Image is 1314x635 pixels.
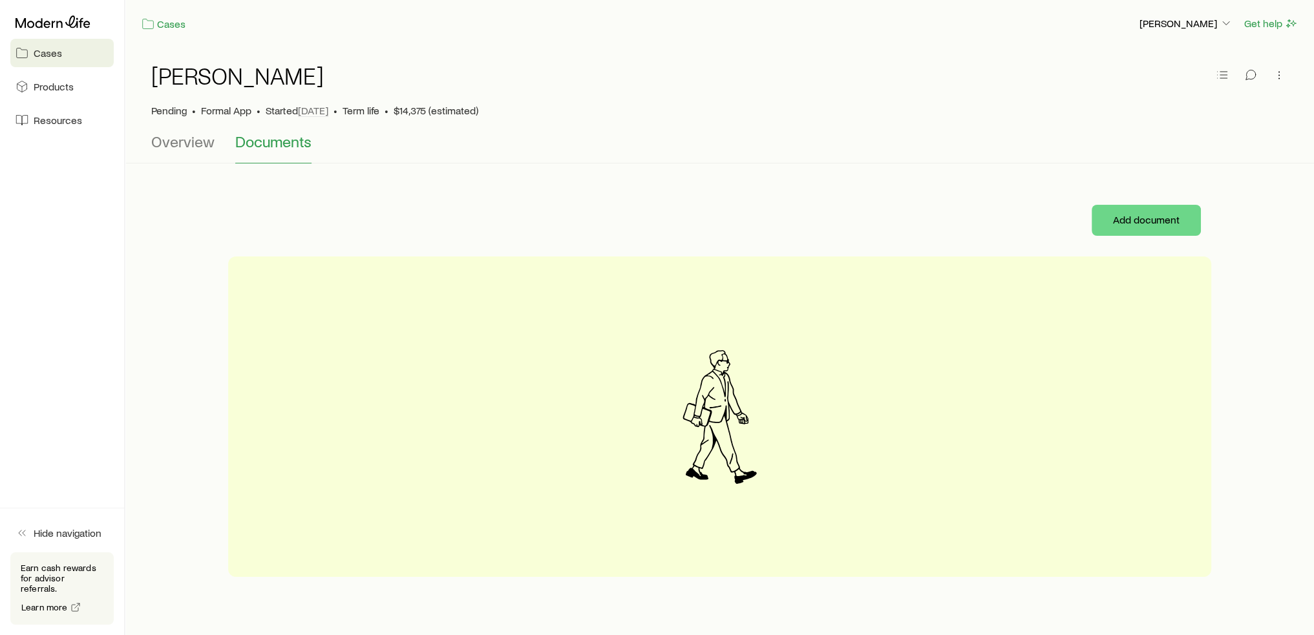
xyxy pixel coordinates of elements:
a: Cases [141,17,186,32]
span: Resources [34,114,82,127]
div: Case details tabs [151,132,1288,163]
span: Hide navigation [34,526,101,539]
p: Earn cash rewards for advisor referrals. [21,563,103,594]
span: • [334,104,337,117]
a: Cases [10,39,114,67]
button: Add document [1092,205,1201,236]
button: Get help [1244,16,1298,31]
span: Formal App [201,104,251,117]
p: Pending [151,104,187,117]
span: • [257,104,260,117]
span: Cases [34,47,62,59]
span: [DATE] [298,104,328,117]
span: Term life [343,104,379,117]
a: Products [10,72,114,101]
span: Products [34,80,74,93]
span: • [385,104,388,117]
span: Learn more [21,603,68,612]
a: Resources [10,106,114,134]
p: [PERSON_NAME] [1139,17,1233,30]
p: Started [266,104,328,117]
span: • [192,104,196,117]
h1: [PERSON_NAME] [151,63,324,88]
span: $14,375 (estimated) [394,104,478,117]
button: [PERSON_NAME] [1139,16,1233,32]
div: Earn cash rewards for advisor referrals.Learn more [10,552,114,625]
span: Overview [151,132,215,151]
button: Hide navigation [10,519,114,547]
span: Documents [235,132,312,151]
